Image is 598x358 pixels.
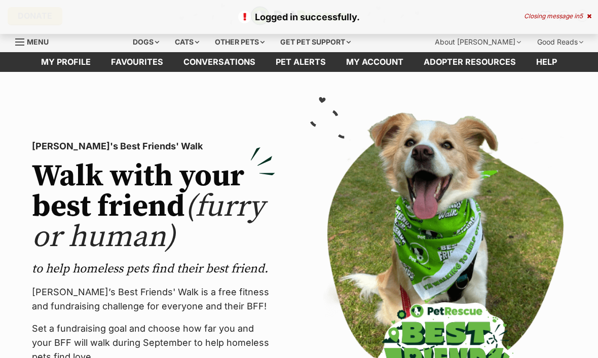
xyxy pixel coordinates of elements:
a: Pet alerts [266,52,336,72]
div: Good Reads [530,32,590,52]
div: Cats [168,32,206,52]
div: About [PERSON_NAME] [428,32,528,52]
a: conversations [173,52,266,72]
div: Other pets [208,32,272,52]
div: Get pet support [273,32,358,52]
a: Adopter resources [414,52,526,72]
p: to help homeless pets find their best friend. [32,261,275,277]
span: Menu [27,37,49,46]
a: Menu [15,32,56,50]
p: [PERSON_NAME]’s Best Friends' Walk is a free fitness and fundraising challenge for everyone and t... [32,285,275,313]
a: My account [336,52,414,72]
p: [PERSON_NAME]'s Best Friends' Walk [32,139,275,153]
a: Favourites [101,52,173,72]
a: My profile [31,52,101,72]
a: Help [526,52,567,72]
h2: Walk with your best friend [32,162,275,253]
div: Dogs [126,32,166,52]
span: (furry or human) [32,188,265,256]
